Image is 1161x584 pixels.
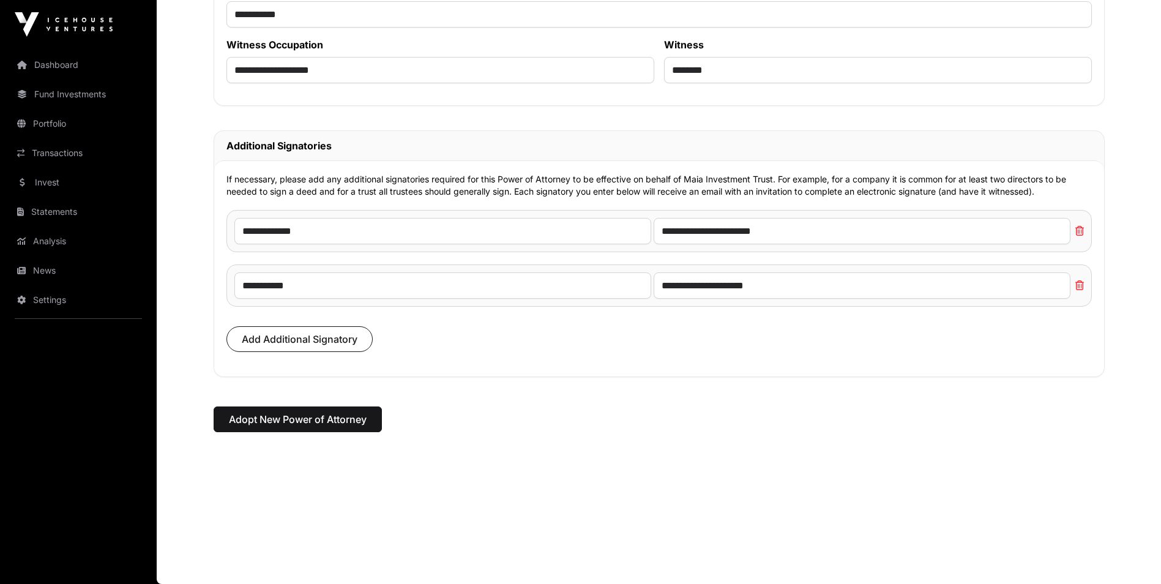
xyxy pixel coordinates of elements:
[10,51,147,78] a: Dashboard
[10,286,147,313] a: Settings
[10,257,147,284] a: News
[15,12,113,37] img: Icehouse Ventures Logo
[226,37,654,52] label: Witness Occupation
[10,198,147,225] a: Statements
[226,326,373,352] button: Add Additional Signatory
[226,173,1092,198] p: If necessary, please add any additional signatories required for this Power of Attorney to be eff...
[242,332,357,346] span: Add Additional Signatory
[226,138,1092,153] h2: Additional Signatories
[10,81,147,108] a: Fund Investments
[1100,525,1161,584] iframe: Chat Widget
[664,37,1092,52] label: Witness
[10,110,147,137] a: Portfolio
[10,228,147,255] a: Analysis
[214,406,382,432] button: Adopt New Power of Attorney
[229,412,367,427] span: Adopt New Power of Attorney
[10,140,147,167] a: Transactions
[10,169,147,196] a: Invest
